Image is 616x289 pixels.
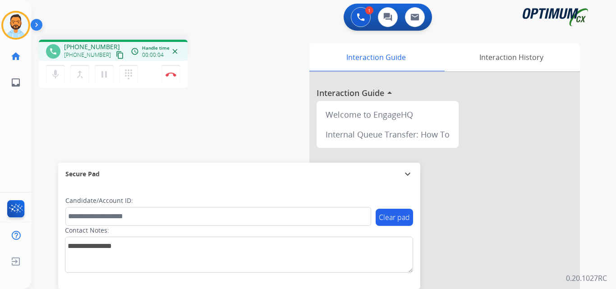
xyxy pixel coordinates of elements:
[65,226,109,235] label: Contact Notes:
[142,45,170,51] span: Handle time
[10,51,21,62] mat-icon: home
[142,51,164,59] span: 00:00:04
[131,47,139,55] mat-icon: access_time
[116,51,124,59] mat-icon: content_copy
[64,42,120,51] span: [PHONE_NUMBER]
[65,170,100,179] span: Secure Pad
[65,196,133,205] label: Candidate/Account ID:
[165,72,176,77] img: control
[402,169,413,179] mat-icon: expand_more
[442,43,580,71] div: Interaction History
[365,6,373,14] div: 1
[64,51,111,59] span: [PHONE_NUMBER]
[50,69,61,80] mat-icon: mic
[74,69,85,80] mat-icon: merge_type
[376,209,413,226] button: Clear pad
[99,69,110,80] mat-icon: pause
[49,47,57,55] mat-icon: phone
[309,43,442,71] div: Interaction Guide
[3,13,28,38] img: avatar
[566,273,607,284] p: 0.20.1027RC
[10,77,21,88] mat-icon: inbox
[320,105,455,124] div: Welcome to EngageHQ
[171,47,179,55] mat-icon: close
[123,69,134,80] mat-icon: dialpad
[320,124,455,144] div: Internal Queue Transfer: How To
